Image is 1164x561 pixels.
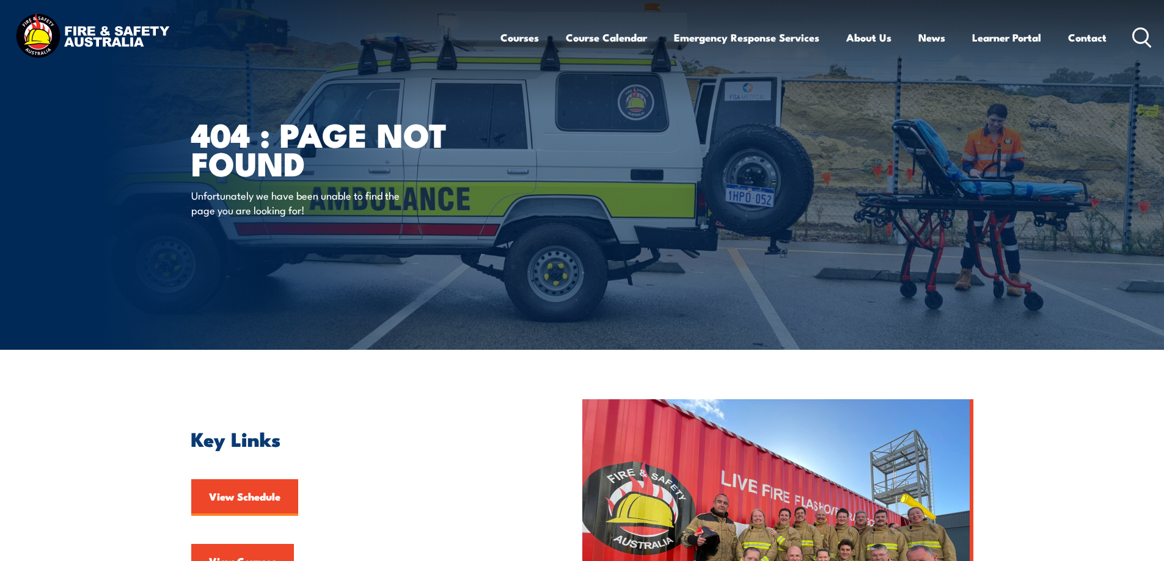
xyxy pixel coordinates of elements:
[846,21,891,54] a: About Us
[500,21,539,54] a: Courses
[972,21,1041,54] a: Learner Portal
[1068,21,1107,54] a: Contact
[191,120,493,176] h1: 404 : Page Not Found
[674,21,819,54] a: Emergency Response Services
[191,430,526,447] h2: Key Links
[191,188,414,217] p: Unfortunately we have been unable to find the page you are looking for!
[566,21,647,54] a: Course Calendar
[918,21,945,54] a: News
[191,479,298,516] a: View Schedule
